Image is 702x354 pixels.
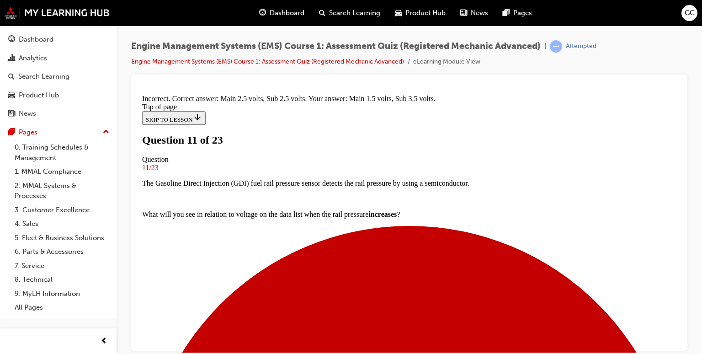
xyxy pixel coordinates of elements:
div: News [19,108,36,119]
span: learningRecordVerb_ATTEMPT-icon [550,40,562,53]
a: Analytics [4,50,113,67]
button: DashboardAnalyticsSearch LearningProduct HubNews [4,29,113,124]
a: 9. MyLH Information [11,287,113,301]
span: pages-icon [503,7,510,19]
span: news-icon [460,7,467,19]
span: car-icon [8,91,15,100]
button: SKIP TO LESSON [4,20,67,34]
a: All Pages [11,300,113,315]
a: 2. MMAL Systems & Processes [11,179,113,203]
a: Engine Management Systems (EMS) Course 1: Assessment Quiz (Registered Mechanic Advanced) [131,58,404,65]
a: Search Learning [4,68,113,85]
div: Analytics [19,53,47,64]
div: 11/23 [4,73,538,81]
a: 6. Parts & Accessories [11,245,113,259]
a: News [4,105,113,122]
button: GC [681,5,697,21]
a: news-iconNews [453,4,495,22]
span: up-icon [103,126,109,138]
a: 5. Fleet & Business Solutions [11,231,113,245]
a: 4. Sales [11,217,113,231]
div: Search Learning [18,71,69,82]
div: Attempted [566,42,596,51]
div: Pages [19,127,37,138]
button: Pages [4,124,113,141]
span: guage-icon [259,7,266,19]
span: | [544,41,546,52]
a: pages-iconPages [495,4,539,22]
a: 7. Service [11,259,113,273]
img: mmal [5,7,110,19]
span: News [471,8,488,18]
span: guage-icon [8,36,15,44]
p: The Gasoline Direct Injection (GDI) fuel rail pressure sensor detects the rail pressure by using ... [4,88,538,97]
span: prev-icon [101,336,107,347]
a: search-iconSearch Learning [312,4,388,22]
span: car-icon [395,7,402,19]
span: search-icon [319,7,325,19]
span: chart-icon [8,54,15,63]
p: What will you see in relation to voltage on the data list when the rail pressure ? [4,119,538,128]
div: Question [4,64,538,73]
span: pages-icon [8,129,15,137]
span: Search Learning [329,8,380,18]
span: Product Hub [405,8,446,18]
span: GC [685,8,695,18]
a: 3. Customer Excellence [11,203,113,217]
a: 0. Training Schedules & Management [11,140,113,165]
div: Top of page [4,12,538,20]
h1: Question 11 of 23 [4,43,538,55]
div: Product Hub [19,90,59,101]
span: Engine Management Systems (EMS) Course 1: Assessment Quiz (Registered Mechanic Advanced) [131,41,541,52]
a: guage-iconDashboard [252,4,312,22]
strong: increases [230,119,258,127]
div: Dashboard [19,34,53,45]
a: 8. Technical [11,273,113,287]
a: Dashboard [4,31,113,48]
a: Product Hub [4,87,113,104]
span: Pages [513,8,532,18]
a: 1. MMAL Compliance [11,165,113,179]
span: news-icon [8,110,15,118]
span: search-icon [8,73,15,81]
li: eLearning Module View [413,57,480,67]
a: car-iconProduct Hub [388,4,453,22]
span: SKIP TO LESSON [7,25,64,32]
span: Dashboard [270,8,304,18]
div: Incorrect. Correct answer: Main 2.5 volts, Sub 2.5 volts. Your answer: Main 1.5 volts, Sub 3.5 vo... [4,4,538,12]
